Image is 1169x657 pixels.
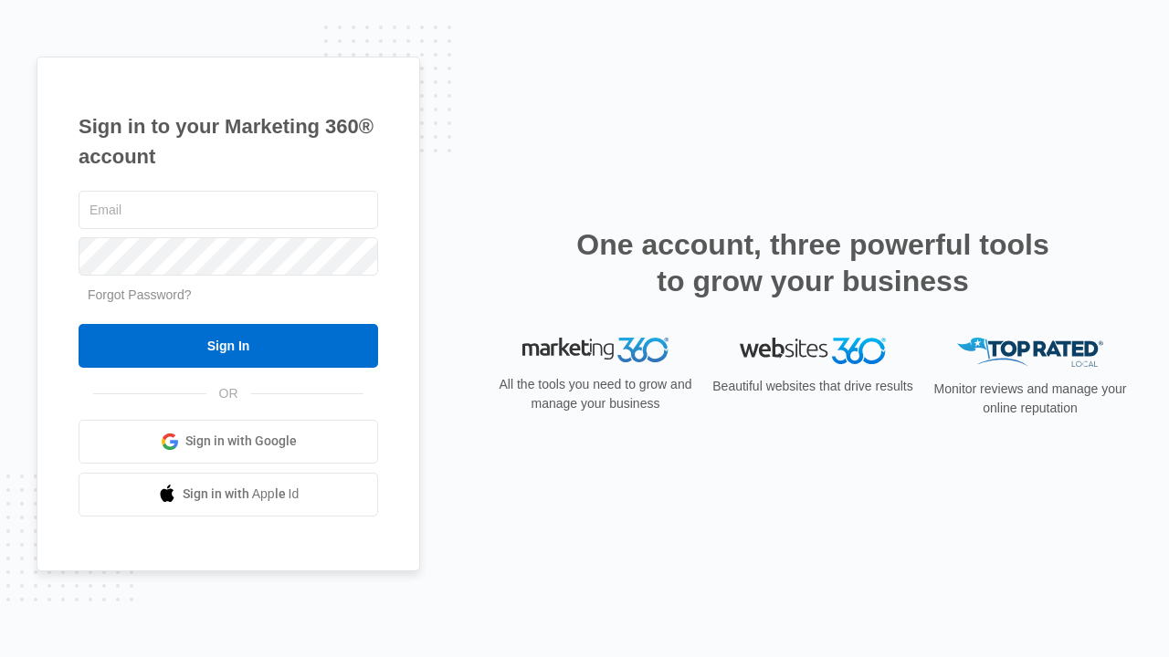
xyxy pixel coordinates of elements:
[79,111,378,172] h1: Sign in to your Marketing 360® account
[711,377,915,396] p: Beautiful websites that drive results
[493,375,698,413] p: All the tools you need to grow and manage your business
[79,473,378,516] a: Sign in with Apple Id
[88,287,192,302] a: Forgot Password?
[79,324,378,368] input: Sign In
[740,338,886,364] img: Websites 360
[206,384,251,403] span: OR
[522,338,669,363] img: Marketing 360
[571,226,1055,299] h2: One account, three powerful tools to grow your business
[957,338,1103,368] img: Top Rated Local
[928,380,1132,418] p: Monitor reviews and manage your online reputation
[79,191,378,229] input: Email
[183,485,300,504] span: Sign in with Apple Id
[185,432,297,451] span: Sign in with Google
[79,420,378,464] a: Sign in with Google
